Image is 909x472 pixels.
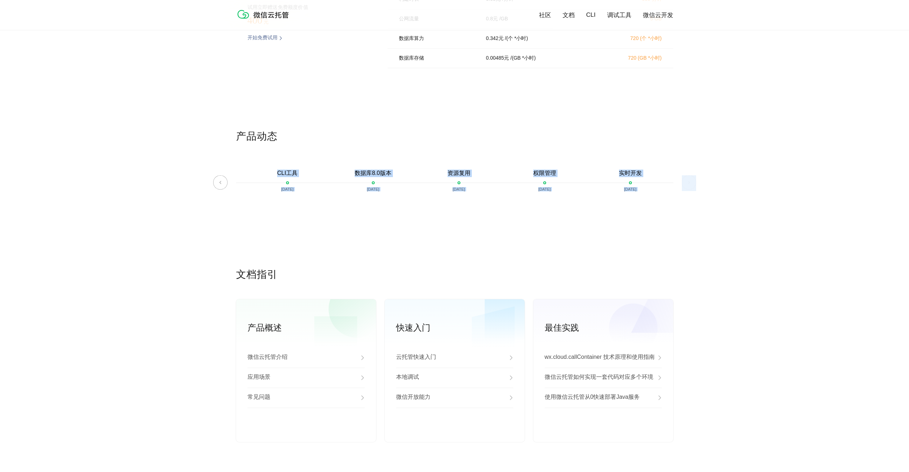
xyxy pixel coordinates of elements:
[448,170,470,177] p: 资源复用
[248,368,365,388] a: 应用场景
[486,55,509,61] p: 0.00485 元
[248,35,278,42] p: 开始免费试用
[486,35,504,42] p: 0.342 元
[248,427,365,433] a: 查看更多
[453,187,465,191] p: [DATE]
[248,373,270,382] p: 应用场景
[545,427,662,433] a: 查看更多
[533,170,556,177] p: 权限管理
[643,11,673,19] a: 微信云开发
[545,322,673,333] p: 最佳实践
[277,170,298,177] p: CLI工具
[545,353,655,362] p: wx.cloud.callContainer 技术原理和使用指南
[599,35,662,42] p: 720 (个 *小时)
[236,16,293,22] a: 微信云托管
[505,35,528,42] p: / (个 *小时)
[396,427,513,433] a: 查看更多
[248,353,288,362] p: 微信云托管介绍
[619,170,642,177] p: 实时开发
[545,348,662,368] a: wx.cloud.callContainer 技术原理和使用指南
[624,187,636,191] p: [DATE]
[510,55,536,61] p: / (GB *小时)
[538,187,551,191] p: [DATE]
[545,368,662,388] a: 微信云托管如何实现一套代码对应多个环境
[399,35,476,42] p: 数据库算力
[248,322,376,333] p: 产品概述
[355,170,391,177] p: 数据库8.0版本
[586,11,595,19] a: CLI
[248,348,365,368] a: 微信云托管介绍
[545,373,653,382] p: 微信云托管如何实现一套代码对应多个环境
[367,187,379,191] p: [DATE]
[396,348,513,368] a: 云托管快速入门
[396,373,419,382] p: 本地调试
[545,393,640,402] p: 使用微信云托管从0快速部署Java服务
[396,353,436,362] p: 云托管快速入门
[248,393,270,402] p: 常见问题
[563,11,575,19] a: 文档
[396,393,430,402] p: 微信开放能力
[539,11,551,19] a: 社区
[396,322,525,333] p: 快速入门
[599,55,662,61] p: 720 (GB *小时)
[236,130,673,144] p: 产品动态
[396,368,513,388] a: 本地调试
[396,388,513,408] a: 微信开放能力
[545,388,662,408] a: 使用微信云托管从0快速部署Java服务
[248,388,365,408] a: 常见问题
[236,7,293,21] img: 微信云托管
[236,268,673,282] p: 文档指引
[399,55,476,61] p: 数据库存储
[607,11,631,19] a: 调试工具
[281,187,294,191] p: [DATE]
